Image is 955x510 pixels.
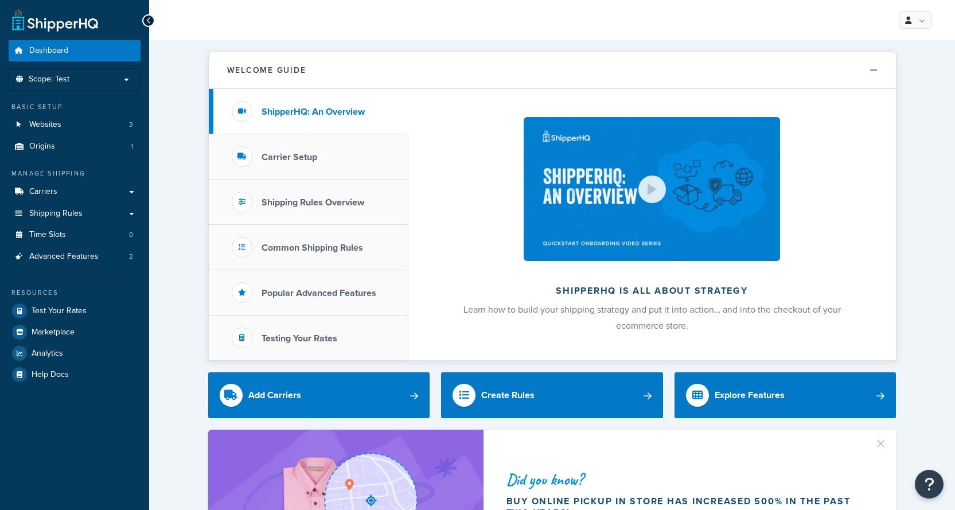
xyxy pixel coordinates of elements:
[29,230,66,240] span: Time Slots
[915,470,944,499] button: Open Resource Center
[248,387,301,403] div: Add Carriers
[262,333,337,344] h3: Testing Your Rates
[441,372,663,418] a: Create Rules
[506,472,869,488] div: Did you know?
[29,187,57,197] span: Carriers
[463,303,841,332] span: Learn how to build your shipping strategy and put it into action… and into the checkout of your e...
[9,169,141,178] div: Manage Shipping
[129,230,133,240] span: 0
[9,224,141,246] li: Time Slots
[9,114,141,135] a: Websites3
[9,136,141,157] a: Origins1
[9,181,141,203] a: Carriers
[208,372,430,418] a: Add Carriers
[29,252,99,262] span: Advanced Features
[9,301,141,321] a: Test Your Rates
[129,252,133,262] span: 2
[9,246,141,267] li: Advanced Features
[9,343,141,364] a: Analytics
[9,203,141,224] a: Shipping Rules
[262,107,365,117] h3: ShipperHQ: An Overview
[524,117,779,261] img: ShipperHQ is all about strategy
[32,370,69,380] span: Help Docs
[675,372,896,418] a: Explore Features
[715,387,785,403] div: Explore Features
[481,387,535,403] div: Create Rules
[9,114,141,135] li: Websites
[9,136,141,157] li: Origins
[29,209,83,219] span: Shipping Rules
[9,246,141,267] a: Advanced Features2
[32,306,87,316] span: Test Your Rates
[32,349,63,359] span: Analytics
[9,322,141,342] a: Marketplace
[9,40,141,61] a: Dashboard
[262,288,376,298] h3: Popular Advanced Features
[9,224,141,246] a: Time Slots0
[29,46,68,56] span: Dashboard
[9,102,141,112] div: Basic Setup
[227,66,306,75] h2: Welcome Guide
[32,328,75,337] span: Marketplace
[29,142,55,151] span: Origins
[9,364,141,385] a: Help Docs
[262,152,317,162] h3: Carrier Setup
[439,286,866,296] h2: ShipperHQ is all about strategy
[29,75,69,84] span: Scope: Test
[131,142,133,151] span: 1
[262,197,364,208] h3: Shipping Rules Overview
[9,288,141,298] div: Resources
[129,120,133,130] span: 3
[29,120,61,130] span: Websites
[209,52,896,89] button: Welcome Guide
[262,243,363,253] h3: Common Shipping Rules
